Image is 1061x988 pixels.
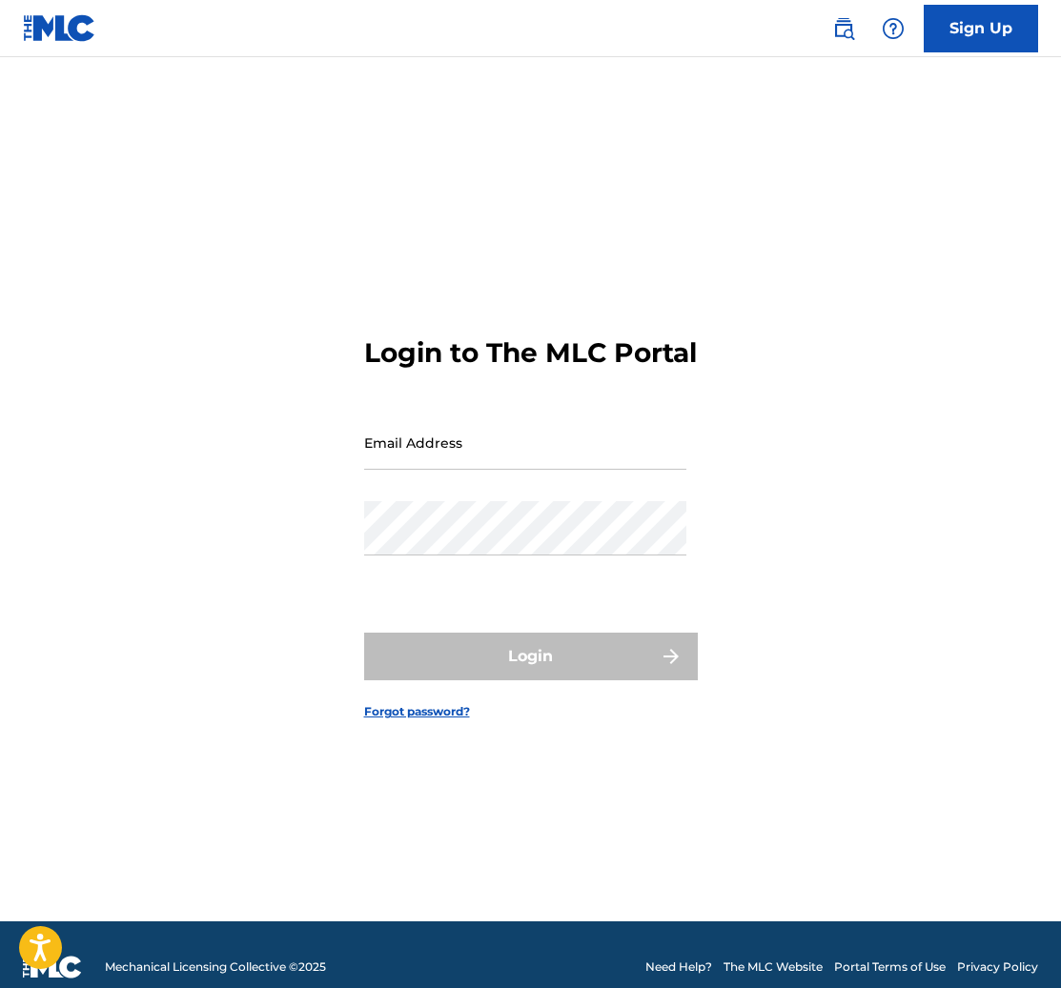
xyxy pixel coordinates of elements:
[924,5,1038,52] a: Sign Up
[957,958,1038,976] a: Privacy Policy
[834,958,946,976] a: Portal Terms of Use
[832,17,855,40] img: search
[23,14,96,42] img: MLC Logo
[882,17,905,40] img: help
[874,10,912,48] div: Help
[724,958,823,976] a: The MLC Website
[105,958,326,976] span: Mechanical Licensing Collective © 2025
[364,703,470,720] a: Forgot password?
[645,958,712,976] a: Need Help?
[825,10,863,48] a: Public Search
[23,956,82,978] img: logo
[364,336,697,370] h3: Login to The MLC Portal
